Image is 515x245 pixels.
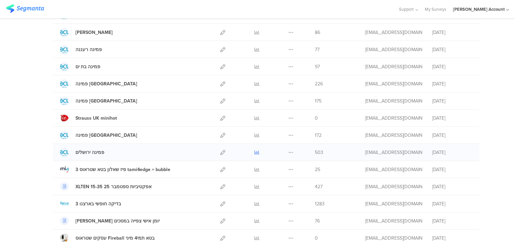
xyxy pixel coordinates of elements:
[365,115,422,122] div: odelya@ifocus-r.com
[75,132,137,139] div: פמינה רחובות
[315,63,320,70] span: 97
[315,115,318,122] span: 0
[432,235,472,242] div: [DATE]
[432,97,472,105] div: [DATE]
[75,29,113,36] div: פמינה אשקלון
[60,199,121,208] a: 3 בדיקה חופשי בארצנו
[315,235,318,242] span: 0
[365,183,422,190] div: odelya@ifocus-r.com
[432,46,472,53] div: [DATE]
[365,200,422,207] div: odelya@ifocus-r.com
[432,217,472,224] div: [DATE]
[75,200,121,207] div: 3 בדיקה חופשי בארצנו
[365,149,422,156] div: odelya@ifocus-r.com
[432,132,472,139] div: [DATE]
[315,166,320,173] span: 25
[315,183,323,190] span: 427
[315,132,322,139] span: 172
[75,166,170,173] div: 3 פיז שאלון בטא שטראוס tami4edge + bubble
[75,235,155,242] div: עסקים שטראוס Fireball בטא תמי4 מיני
[315,46,320,53] span: 77
[60,234,155,242] a: עסקים שטראוס Fireball בטא תמי4 מיני
[315,29,320,36] span: 86
[60,79,137,88] a: פמינה [GEOGRAPHIC_DATA]
[365,132,422,139] div: odelya@ifocus-r.com
[6,4,44,13] img: segmanta logo
[75,63,100,70] div: פמינה בת ים
[453,6,505,12] div: [PERSON_NAME] Account
[75,97,137,105] div: פמינה באר שבע
[365,80,422,87] div: odelya@ifocus-r.com
[365,217,422,224] div: odelya@ifocus-r.com
[315,80,323,87] span: 226
[315,97,322,105] span: 175
[432,166,472,173] div: [DATE]
[75,46,102,53] div: פמינה רעננה
[432,29,472,36] div: [DATE]
[365,46,422,53] div: odelya@ifocus-r.com
[365,97,422,105] div: odelya@ifocus-r.com
[60,148,104,157] a: פמינה ירושלים
[75,115,117,122] div: Strauss UK minihot
[75,217,160,224] div: שמיר שאלון יומן אישי צפייה במסכים
[432,63,472,70] div: [DATE]
[365,235,422,242] div: odelya@ifocus-r.com
[60,182,152,191] a: XLTEN 15-35 אפקטיביות ספטמבר 25
[75,149,104,156] div: פמינה ירושלים
[60,114,117,122] a: Strauss UK minihot
[60,216,160,225] a: [PERSON_NAME] יומן אישי צפייה במסכים
[399,6,414,12] span: Support
[60,62,100,71] a: פמינה בת ים
[432,115,472,122] div: [DATE]
[315,200,325,207] span: 1283
[315,217,320,224] span: 76
[60,45,102,54] a: פמינה רעננה
[60,96,137,105] a: פמינה [GEOGRAPHIC_DATA]
[60,165,170,174] a: 3 פיז שאלון בטא שטראוס tami4edge + bubble
[432,183,472,190] div: [DATE]
[432,149,472,156] div: [DATE]
[432,200,472,207] div: [DATE]
[60,28,113,37] a: [PERSON_NAME]
[315,149,323,156] span: 503
[365,166,422,173] div: odelya@ifocus-r.com
[365,29,422,36] div: odelya@ifocus-r.com
[75,183,152,190] div: XLTEN 15-35 אפקטיביות ספטמבר 25
[75,80,137,87] div: פמינה פתח תקווה
[365,63,422,70] div: odelya@ifocus-r.com
[60,131,137,139] a: פמינה [GEOGRAPHIC_DATA]
[432,80,472,87] div: [DATE]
